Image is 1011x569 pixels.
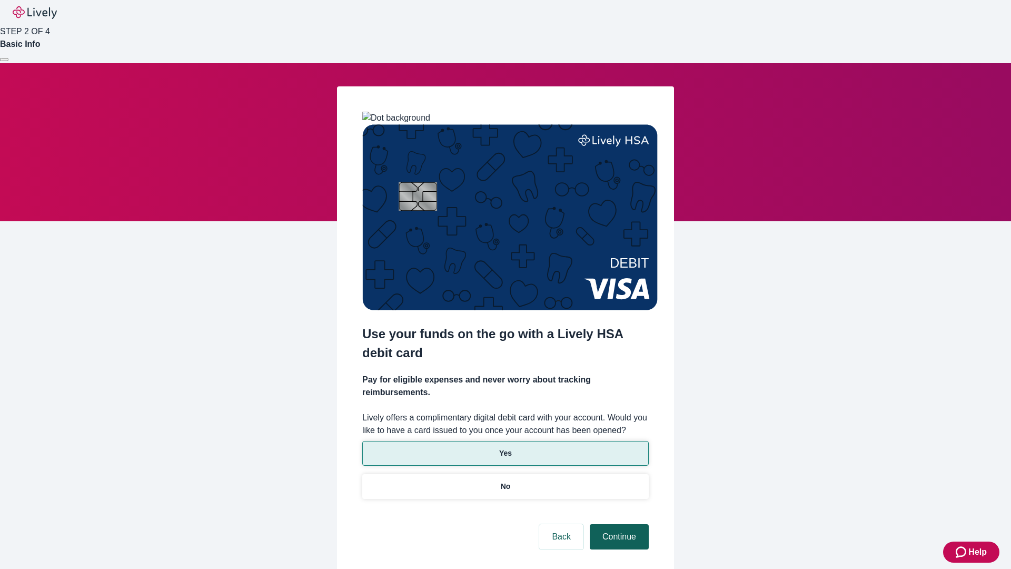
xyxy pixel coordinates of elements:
[362,411,649,437] label: Lively offers a complimentary digital debit card with your account. Would you like to have a card...
[362,325,649,362] h2: Use your funds on the go with a Lively HSA debit card
[13,6,57,19] img: Lively
[499,448,512,459] p: Yes
[943,542,999,563] button: Zendesk support iconHelp
[362,374,649,399] h4: Pay for eligible expenses and never worry about tracking reimbursements.
[539,524,583,550] button: Back
[362,474,649,499] button: No
[362,124,658,310] img: Debit card
[362,112,430,124] img: Dot background
[501,481,511,492] p: No
[362,441,649,466] button: Yes
[968,546,987,558] span: Help
[590,524,649,550] button: Continue
[956,546,968,558] svg: Zendesk support icon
